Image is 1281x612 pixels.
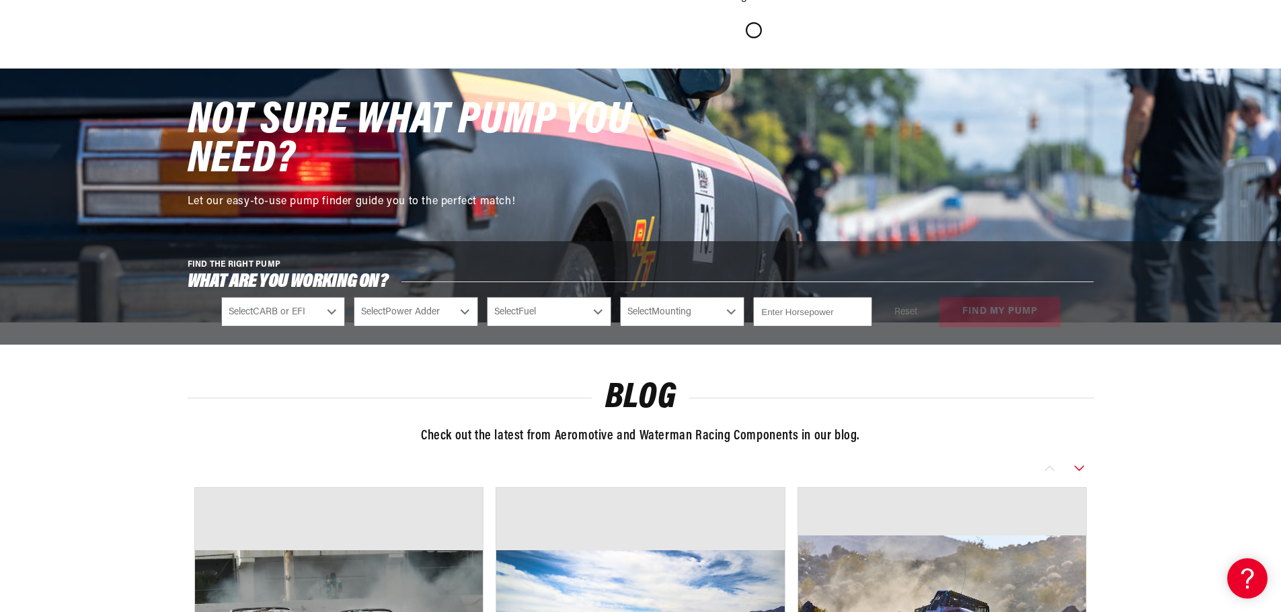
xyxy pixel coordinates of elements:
[1064,460,1094,476] button: Slide right
[188,273,389,290] span: What are you working on?
[188,99,631,183] span: NOT SURE WHAT PUMP YOU NEED?
[1035,460,1064,476] button: Slide left
[354,297,478,326] select: Power Adder
[753,297,871,326] input: Enter Horsepower
[221,297,346,326] select: CARB or EFI
[188,425,1094,447] p: Check out the latest from Aeromotive and Waterman Racing Components in our blog.
[487,297,611,326] select: Fuel
[188,382,1094,414] h2: Blog
[188,261,281,269] span: FIND THE RIGHT PUMP
[188,193,645,211] p: Let our easy-to-use pump finder guide you to the perfect match!
[620,297,744,326] select: Mounting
